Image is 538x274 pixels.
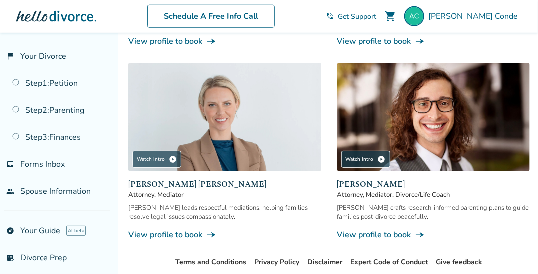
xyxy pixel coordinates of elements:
span: AI beta [66,226,86,236]
span: flag_2 [6,52,14,60]
span: Attorney, Mediator [128,190,321,199]
iframe: Chat Widget [488,226,538,274]
span: line_end_arrow_notch [415,36,425,46]
span: Attorney, Mediator, Divorce/Life Coach [337,190,530,199]
span: line_end_arrow_notch [206,230,216,240]
span: inbox [6,160,14,168]
span: [PERSON_NAME] [337,178,530,190]
span: [PERSON_NAME] [PERSON_NAME] [128,178,321,190]
a: Privacy Policy [255,257,300,267]
span: shopping_cart [384,10,396,22]
a: Schedule A Free Info Call [147,5,275,28]
span: play_circle [378,155,386,163]
img: Alex Glassmann [337,63,530,171]
a: View profile to bookline_end_arrow_notch [128,36,321,47]
span: list_alt_check [6,254,14,262]
span: explore [6,227,14,235]
li: Give feedback [436,256,483,268]
span: play_circle [169,155,177,163]
span: people [6,187,14,195]
a: Expert Code of Conduct [351,257,428,267]
div: Watch Intro [341,151,390,168]
a: View profile to bookline_end_arrow_notch [337,36,530,47]
a: phone_in_talkGet Support [326,12,376,21]
a: View profile to bookline_end_arrow_notch [128,229,321,240]
span: phone_in_talk [326,12,334,20]
img: aconde@myriad.com [404,6,424,26]
span: line_end_arrow_notch [206,36,216,46]
span: Forms Inbox [20,159,65,170]
span: Get Support [338,12,376,21]
span: line_end_arrow_notch [415,230,425,240]
span: [PERSON_NAME] Conde [428,11,522,22]
div: [PERSON_NAME] crafts research-informed parenting plans to guide families post-divorce peacefully. [337,203,530,221]
li: Disclaimer [308,256,343,268]
a: Terms and Conditions [176,257,247,267]
div: [PERSON_NAME] leads respectful mediations, helping families resolve legal issues compassionately. [128,203,321,221]
div: Watch Intro [132,151,181,168]
a: View profile to bookline_end_arrow_notch [337,229,530,240]
img: Melissa Wheeler Hoff [128,63,321,171]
